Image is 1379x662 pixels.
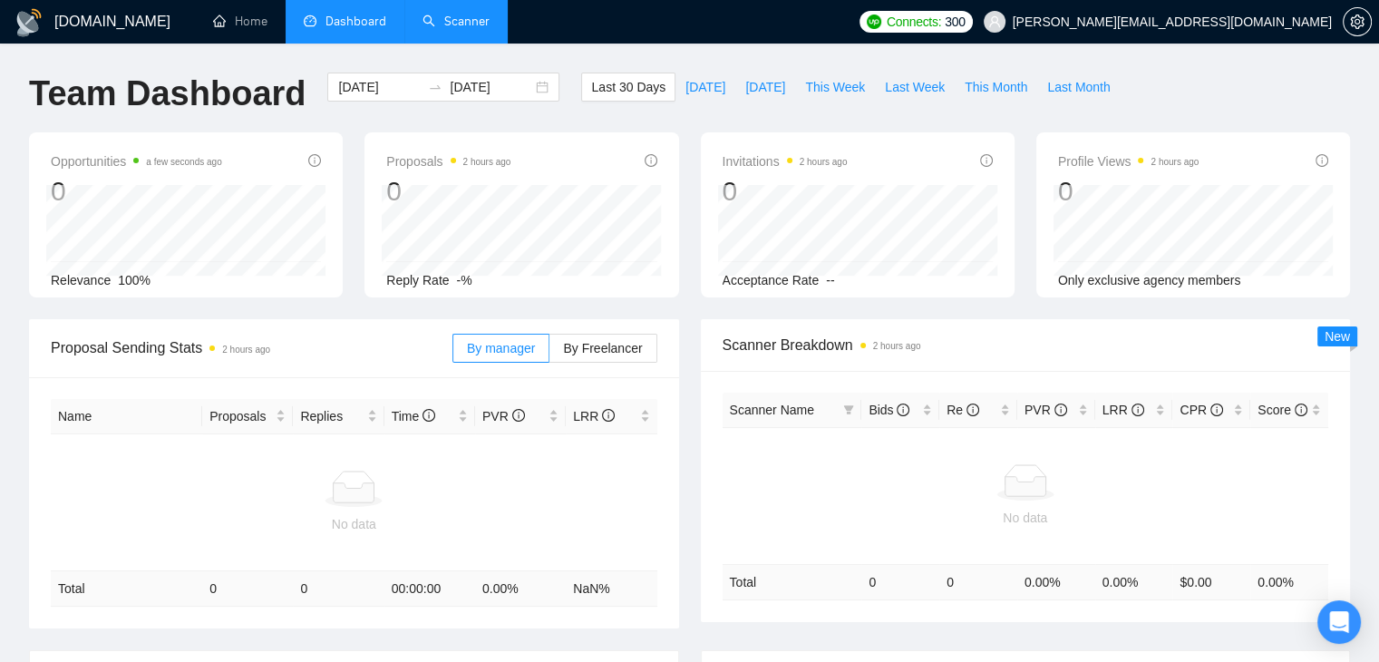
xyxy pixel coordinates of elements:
[861,564,939,599] td: 0
[581,73,675,102] button: Last 30 Days
[875,73,955,102] button: Last Week
[1017,564,1095,599] td: 0.00 %
[1325,329,1350,344] span: New
[1025,403,1067,417] span: PVR
[826,273,834,287] span: --
[723,151,848,172] span: Invitations
[602,409,615,422] span: info-circle
[392,409,435,423] span: Time
[51,151,222,172] span: Opportunities
[1151,157,1199,167] time: 2 hours ago
[222,345,270,355] time: 2 hours ago
[51,273,111,287] span: Relevance
[723,273,820,287] span: Acceptance Rate
[300,406,363,426] span: Replies
[685,77,725,97] span: [DATE]
[730,508,1322,528] div: No data
[338,77,421,97] input: Start date
[1343,7,1372,36] button: setting
[463,157,511,167] time: 2 hours ago
[869,403,909,417] span: Bids
[1037,73,1120,102] button: Last Month
[325,14,386,29] span: Dashboard
[386,273,449,287] span: Reply Rate
[947,403,979,417] span: Re
[1054,404,1067,416] span: info-circle
[422,14,490,29] a: searchScanner
[840,396,858,423] span: filter
[867,15,881,29] img: upwork-logo.png
[805,77,865,97] span: This Week
[1047,77,1110,97] span: Last Month
[428,80,442,94] span: to
[897,404,909,416] span: info-circle
[1295,404,1307,416] span: info-circle
[945,12,965,32] span: 300
[800,157,848,167] time: 2 hours ago
[450,77,532,97] input: End date
[1058,151,1199,172] span: Profile Views
[1258,403,1306,417] span: Score
[723,334,1329,356] span: Scanner Breakdown
[308,154,321,167] span: info-circle
[1172,564,1250,599] td: $ 0.00
[386,174,510,209] div: 0
[457,273,472,287] span: -%
[873,341,921,351] time: 2 hours ago
[482,409,525,423] span: PVR
[988,15,1001,28] span: user
[1095,564,1173,599] td: 0.00 %
[384,571,475,607] td: 00:00:00
[475,571,566,607] td: 0.00 %
[735,73,795,102] button: [DATE]
[1180,403,1222,417] span: CPR
[1317,600,1361,644] div: Open Intercom Messenger
[293,571,384,607] td: 0
[795,73,875,102] button: This Week
[512,409,525,422] span: info-circle
[723,564,862,599] td: Total
[591,77,665,97] span: Last 30 Days
[843,404,854,415] span: filter
[118,273,151,287] span: 100%
[887,12,941,32] span: Connects:
[1344,15,1371,29] span: setting
[885,77,945,97] span: Last Week
[1131,404,1144,416] span: info-circle
[965,77,1027,97] span: This Month
[467,341,535,355] span: By manager
[293,399,384,434] th: Replies
[1210,404,1223,416] span: info-circle
[146,157,221,167] time: a few seconds ago
[955,73,1037,102] button: This Month
[645,154,657,167] span: info-circle
[980,154,993,167] span: info-circle
[1102,403,1144,417] span: LRR
[1058,174,1199,209] div: 0
[51,399,202,434] th: Name
[209,406,272,426] span: Proposals
[745,77,785,97] span: [DATE]
[1316,154,1328,167] span: info-circle
[386,151,510,172] span: Proposals
[422,409,435,422] span: info-circle
[966,404,979,416] span: info-circle
[58,514,650,534] div: No data
[1250,564,1328,599] td: 0.00 %
[675,73,735,102] button: [DATE]
[563,341,642,355] span: By Freelancer
[202,399,293,434] th: Proposals
[939,564,1017,599] td: 0
[730,403,814,417] span: Scanner Name
[1058,273,1241,287] span: Only exclusive agency members
[51,174,222,209] div: 0
[202,571,293,607] td: 0
[573,409,615,423] span: LRR
[723,174,848,209] div: 0
[29,73,306,115] h1: Team Dashboard
[1343,15,1372,29] a: setting
[566,571,656,607] td: NaN %
[15,8,44,37] img: logo
[51,571,202,607] td: Total
[428,80,442,94] span: swap-right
